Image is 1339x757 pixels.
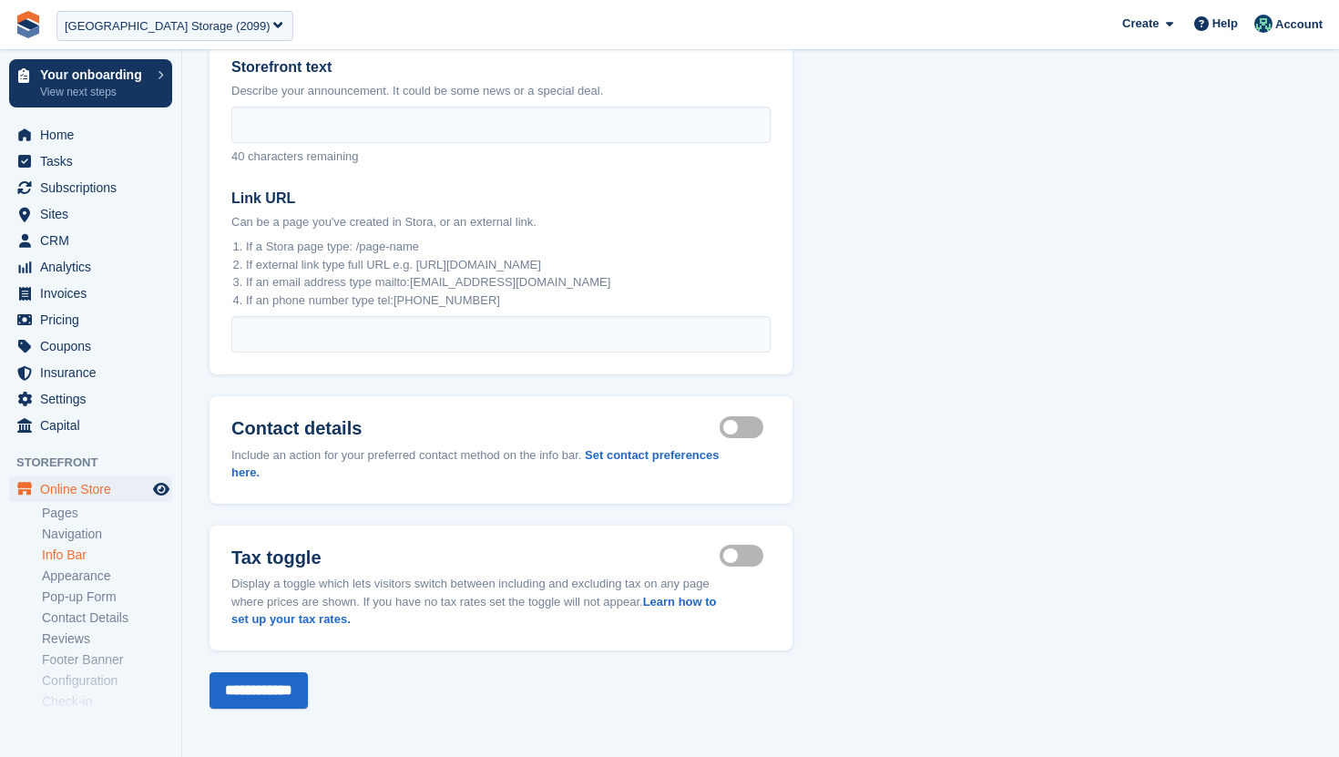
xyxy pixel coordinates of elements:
[40,228,149,253] span: CRM
[9,476,172,502] a: menu
[9,175,172,200] a: menu
[40,281,149,306] span: Invoices
[42,651,172,669] a: Footer Banner
[231,56,771,78] label: Storefront text
[231,149,244,163] span: 40
[40,148,149,174] span: Tasks
[42,588,172,606] a: Pop-up Form
[246,256,771,274] li: If external link type full URL e.g. [URL][DOMAIN_NAME]
[9,333,172,359] a: menu
[40,201,149,227] span: Sites
[65,17,271,36] div: [GEOGRAPHIC_DATA] Storage (2099)
[231,448,581,462] span: Include an action for your preferred contact method on the info bar.
[246,273,771,292] li: If an email address type mailto:[EMAIL_ADDRESS][DOMAIN_NAME]
[42,609,172,627] a: Contact Details
[246,292,771,310] li: If an phone number type tel:[PHONE_NUMBER]
[9,360,172,385] a: menu
[42,630,172,648] a: Reviews
[9,122,172,148] a: menu
[40,307,149,332] span: Pricing
[40,333,149,359] span: Coupons
[9,228,172,253] a: menu
[42,505,172,522] a: Pages
[40,386,149,412] span: Settings
[40,254,149,280] span: Analytics
[231,577,717,626] span: Display a toggle which lets visitors switch between including and excluding tax on any page where...
[40,122,149,148] span: Home
[40,175,149,200] span: Subscriptions
[720,425,771,428] label: Contact details visible
[9,281,172,306] a: menu
[40,360,149,385] span: Insurance
[231,188,771,210] label: Link URL
[231,418,720,439] label: Contact details
[9,59,172,107] a: Your onboarding View next steps
[15,11,42,38] img: stora-icon-8386f47178a22dfd0bd8f6a31ec36ba5ce8667c1dd55bd0f319d3a0aa187defe.svg
[150,478,172,500] a: Preview store
[1212,15,1238,33] span: Help
[1122,15,1159,33] span: Create
[40,84,148,100] p: View next steps
[42,568,172,585] a: Appearance
[1275,15,1323,34] span: Account
[9,148,172,174] a: menu
[42,547,172,564] a: Info Bar
[9,307,172,332] a: menu
[40,68,148,81] p: Your onboarding
[246,238,771,256] li: If a Stora page type: /page-name
[42,693,172,711] a: Check-in
[9,201,172,227] a: menu
[1254,15,1273,33] img: Jennifer Ofodile
[9,254,172,280] a: menu
[9,386,172,412] a: menu
[40,413,149,438] span: Capital
[42,672,172,690] a: Configuration
[231,595,717,627] a: Learn how to set up your tax rates.
[16,454,181,472] span: Storefront
[9,413,172,438] a: menu
[42,526,172,543] a: Navigation
[231,547,720,568] label: Tax toggle
[248,149,358,163] span: characters remaining
[42,714,172,731] a: Booking form links
[40,476,149,502] span: Online Store
[231,82,771,100] p: Describe your announcement. It could be some news or a special deal.
[231,213,771,231] p: Can be a page you've created in Stora, or an external link.
[720,555,771,558] label: Tax toggle visible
